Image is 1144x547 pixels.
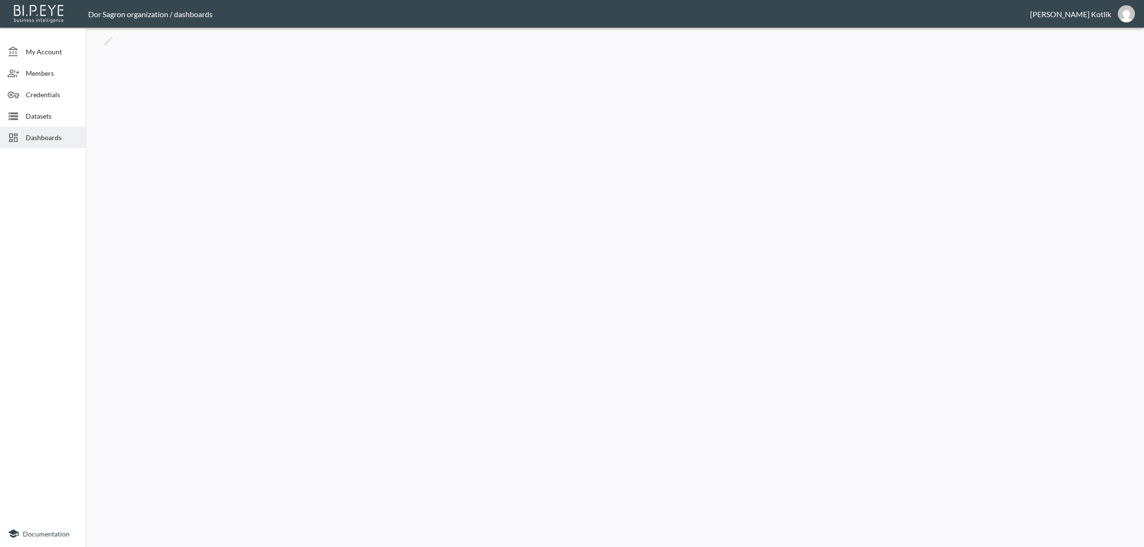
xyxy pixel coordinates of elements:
[26,47,78,57] span: My Account
[26,132,78,142] span: Dashboards
[26,90,78,100] span: Credentials
[8,528,78,539] a: Documentation
[103,35,114,47] svg: Edit
[26,111,78,121] span: Datasets
[26,68,78,78] span: Members
[23,530,70,538] span: Documentation
[12,2,67,24] img: bipeye-logo
[1111,2,1142,25] button: dinak@ibi.co.il
[88,10,1030,19] div: Dor Sagron organization / dashboards
[1118,5,1135,22] img: 531933d148c321bd54990e2d729438bd
[1030,10,1111,19] div: [PERSON_NAME] Kotlik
